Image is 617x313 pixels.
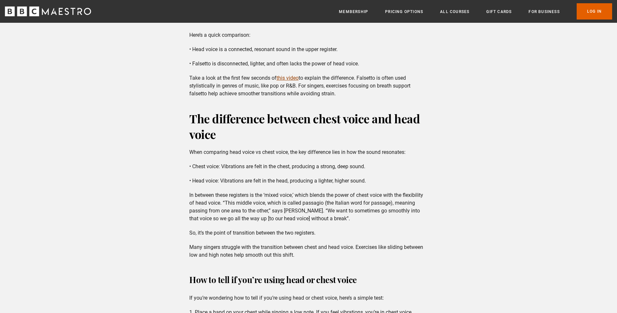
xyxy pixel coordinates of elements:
p: When comparing head voice vs chest voice, the key difference lies in how the sound resonates: [189,148,428,156]
strong: How to tell if you’re using head or chest voice [189,274,357,285]
a: All Courses [440,8,469,15]
a: Membership [339,8,368,15]
nav: Primary [339,3,612,20]
a: Log In [577,3,612,20]
a: this video [276,75,299,81]
p: • Head voice: Vibrations are felt in the head, producing a lighter, higher sound. [189,177,428,185]
p: If you’re wondering how to tell if you’re using head or chest voice, here’s a simple test: [189,294,428,302]
p: In between these registers is the ‘mixed voice,’ which blends the power of chest voice with the f... [189,191,428,223]
strong: The difference between chest voice and head voice [189,111,420,142]
p: Here’s a quick comparison: [189,31,428,39]
a: Gift Cards [486,8,512,15]
p: • Falsetto is disconnected, lighter, and often lacks the power of head voice. [189,60,428,68]
p: • Head voice is a connected, resonant sound in the upper register. [189,46,428,53]
p: Take a look at the first few seconds of to explain the difference. Falsetto is often used stylist... [189,74,428,98]
p: So, it’s the point of transition between the two registers. [189,229,428,237]
p: Many singers struggle with the transition between chest and head voice. Exercises like sliding be... [189,243,428,259]
a: Pricing Options [385,8,423,15]
p: • Chest voice: Vibrations are felt in the chest, producing a strong, deep sound. [189,163,428,170]
svg: BBC Maestro [5,7,91,16]
a: For business [529,8,559,15]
